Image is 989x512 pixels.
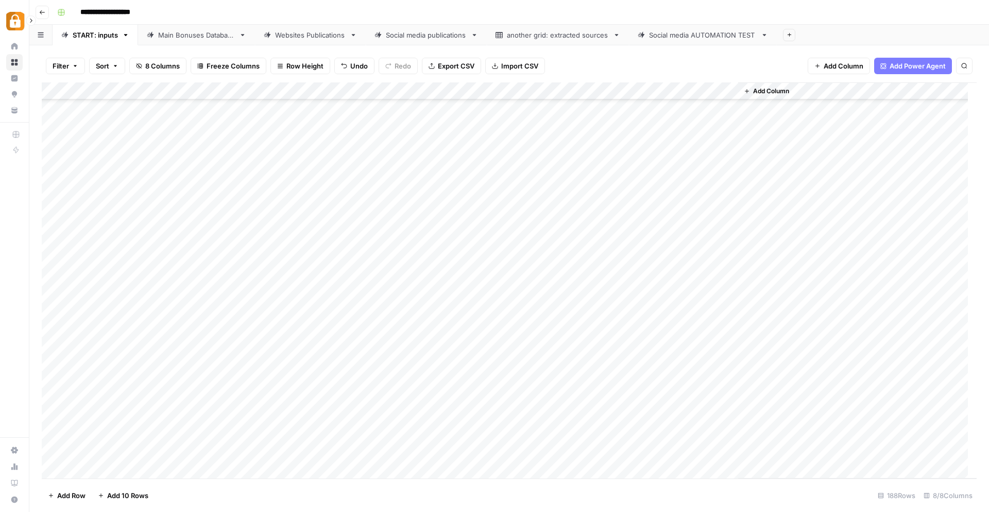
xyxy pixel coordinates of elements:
span: Undo [350,61,368,71]
a: Insights [6,70,23,87]
a: Home [6,38,23,55]
div: Websites Publications [275,30,346,40]
span: Redo [395,61,411,71]
span: Add Column [824,61,863,71]
a: Usage [6,458,23,475]
a: START: inputs [53,25,138,45]
a: Learning Hub [6,475,23,491]
a: Websites Publications [255,25,366,45]
span: 8 Columns [145,61,180,71]
span: Freeze Columns [207,61,260,71]
a: Main Bonuses Database [138,25,255,45]
button: Add Power Agent [874,58,952,74]
span: Row Height [286,61,323,71]
button: Workspace: Adzz [6,8,23,34]
div: 188 Rows [874,487,919,504]
button: Filter [46,58,85,74]
div: another grid: extracted sources [507,30,609,40]
button: Add Column [808,58,870,74]
a: Social media AUTOMATION TEST [629,25,777,45]
button: Add Row [42,487,92,504]
button: Add 10 Rows [92,487,155,504]
span: Add Row [57,490,86,501]
img: Adzz Logo [6,12,25,30]
button: Sort [89,58,125,74]
a: Settings [6,442,23,458]
span: Export CSV [438,61,474,71]
span: Add Power Agent [890,61,946,71]
button: Help + Support [6,491,23,508]
div: Main Bonuses Database [158,30,235,40]
span: Add 10 Rows [107,490,148,501]
div: START: inputs [73,30,118,40]
span: Import CSV [501,61,538,71]
button: Export CSV [422,58,481,74]
span: Add Column [753,87,789,96]
button: Freeze Columns [191,58,266,74]
a: Social media publications [366,25,487,45]
button: Redo [379,58,418,74]
div: Social media AUTOMATION TEST [649,30,757,40]
div: Social media publications [386,30,467,40]
span: Sort [96,61,109,71]
span: Filter [53,61,69,71]
a: Browse [6,54,23,71]
a: Opportunities [6,86,23,103]
button: Import CSV [485,58,545,74]
button: Add Column [740,84,793,98]
button: Row Height [270,58,330,74]
button: Undo [334,58,374,74]
a: another grid: extracted sources [487,25,629,45]
a: Your Data [6,102,23,118]
button: 8 Columns [129,58,186,74]
div: 8/8 Columns [919,487,977,504]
